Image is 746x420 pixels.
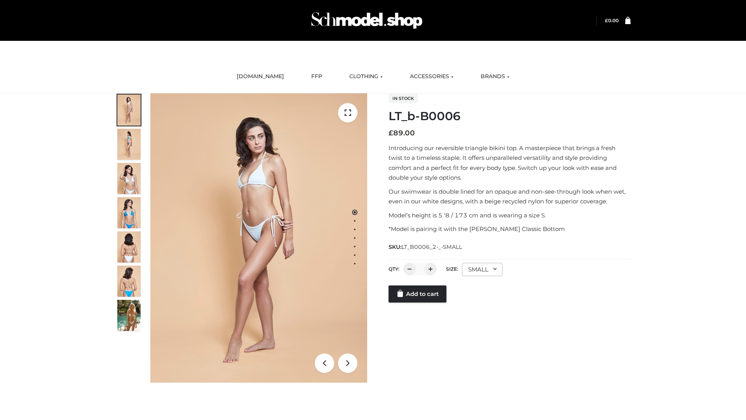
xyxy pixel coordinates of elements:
img: ArielClassicBikiniTop_CloudNine_AzureSky_OW114ECO_1-scaled.jpg [117,94,141,126]
span: SKU: [389,242,463,252]
label: Size: [446,266,458,272]
a: FFP [305,68,328,85]
bdi: 0.00 [605,17,619,23]
p: Introducing our reversible triangle bikini top. A masterpiece that brings a fresh twist to a time... [389,143,631,183]
span: In stock [389,94,418,103]
img: Arieltop_CloudNine_AzureSky2.jpg [117,300,141,331]
img: ArielClassicBikiniTop_CloudNine_AzureSky_OW114ECO_7-scaled.jpg [117,231,141,262]
img: ArielClassicBikiniTop_CloudNine_AzureSky_OW114ECO_8-scaled.jpg [117,266,141,297]
img: ArielClassicBikiniTop_CloudNine_AzureSky_OW114ECO_4-scaled.jpg [117,197,141,228]
a: £0.00 [605,17,619,23]
p: Model’s height is 5 ‘8 / 173 cm and is wearing a size S. [389,210,631,220]
p: *Model is pairing it with the [PERSON_NAME] Classic Bottom [389,224,631,234]
a: BRANDS [475,68,515,85]
span: £ [605,17,608,23]
h1: LT_b-B0006 [389,109,631,123]
p: Our swimwear is double lined for an opaque and non-see-through look when wet, even in our white d... [389,187,631,206]
img: ArielClassicBikiniTop_CloudNine_AzureSky_OW114ECO_3-scaled.jpg [117,163,141,194]
bdi: 89.00 [389,129,415,137]
img: Schmodel Admin 964 [309,5,425,36]
label: QTY: [389,266,399,272]
a: Add to cart [389,285,446,303]
a: CLOTHING [343,68,389,85]
div: SMALL [462,263,502,276]
img: ArielClassicBikiniTop_CloudNine_AzureSky_OW114ECO_1 [150,93,367,383]
a: ACCESSORIES [404,68,459,85]
img: ArielClassicBikiniTop_CloudNine_AzureSky_OW114ECO_2-scaled.jpg [117,129,141,160]
a: [DOMAIN_NAME] [231,68,290,85]
span: LT_B0006_2-_-SMALL [401,243,462,250]
span: £ [389,129,393,137]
